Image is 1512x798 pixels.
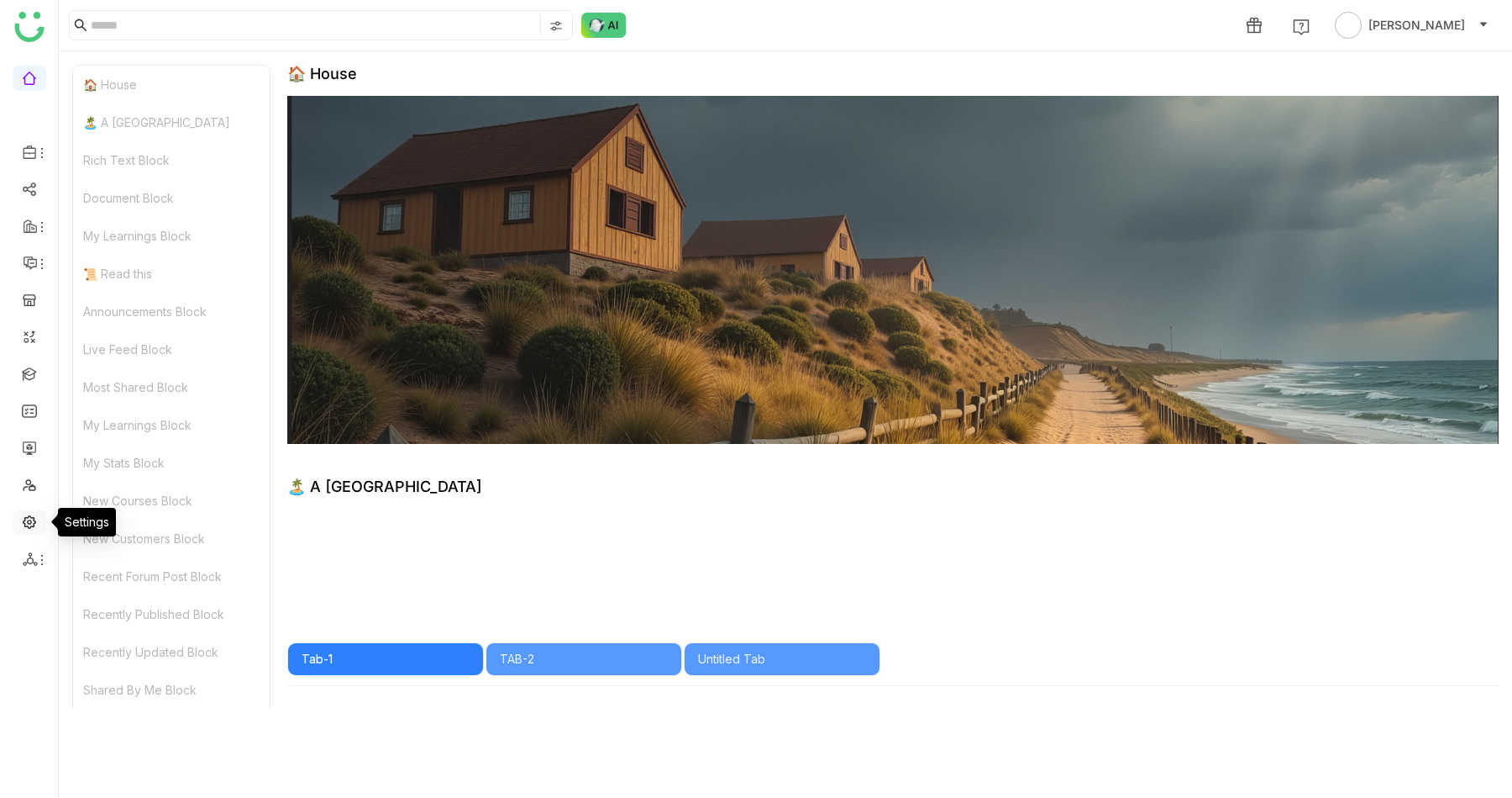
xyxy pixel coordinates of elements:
[73,66,270,103] div: 🏠 House
[1293,18,1310,35] img: help.svg
[73,406,270,444] div: My Learnings Block
[14,12,45,42] img: logo
[73,217,270,255] div: My Learnings Block
[500,650,668,669] div: TAB-2
[73,293,270,330] div: Announcements Block
[287,65,357,82] div: 🏠 House
[73,179,270,217] div: Document Block
[73,558,270,595] div: Recent Forum Post Block
[73,444,270,482] div: My Stats Block
[302,650,470,669] div: Tab-1
[73,671,270,709] div: Shared By Me Block
[581,13,627,38] img: ask-buddy-normal.svg
[73,141,270,179] div: Rich Text Block
[73,520,270,558] div: New Customers Block
[287,96,1499,444] img: 68553b2292361c547d91f02a
[698,650,866,669] div: Untitled Tab
[73,330,270,368] div: Live Feed Block
[73,103,270,141] div: 🏝️ A [GEOGRAPHIC_DATA]
[73,709,270,747] div: Most Shared Block
[549,19,563,33] img: search-type.svg
[73,482,270,520] div: New Courses Block
[1368,16,1465,34] span: [PERSON_NAME]
[73,595,270,633] div: Recently Published Block
[73,633,270,671] div: Recently Updated Block
[1335,12,1362,39] img: avatar
[73,255,270,293] div: 📜 Read this
[287,478,482,495] div: 🏝️ A [GEOGRAPHIC_DATA]
[58,508,116,536] div: Settings
[1331,12,1492,39] button: [PERSON_NAME]
[73,368,270,406] div: Most Shared Block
